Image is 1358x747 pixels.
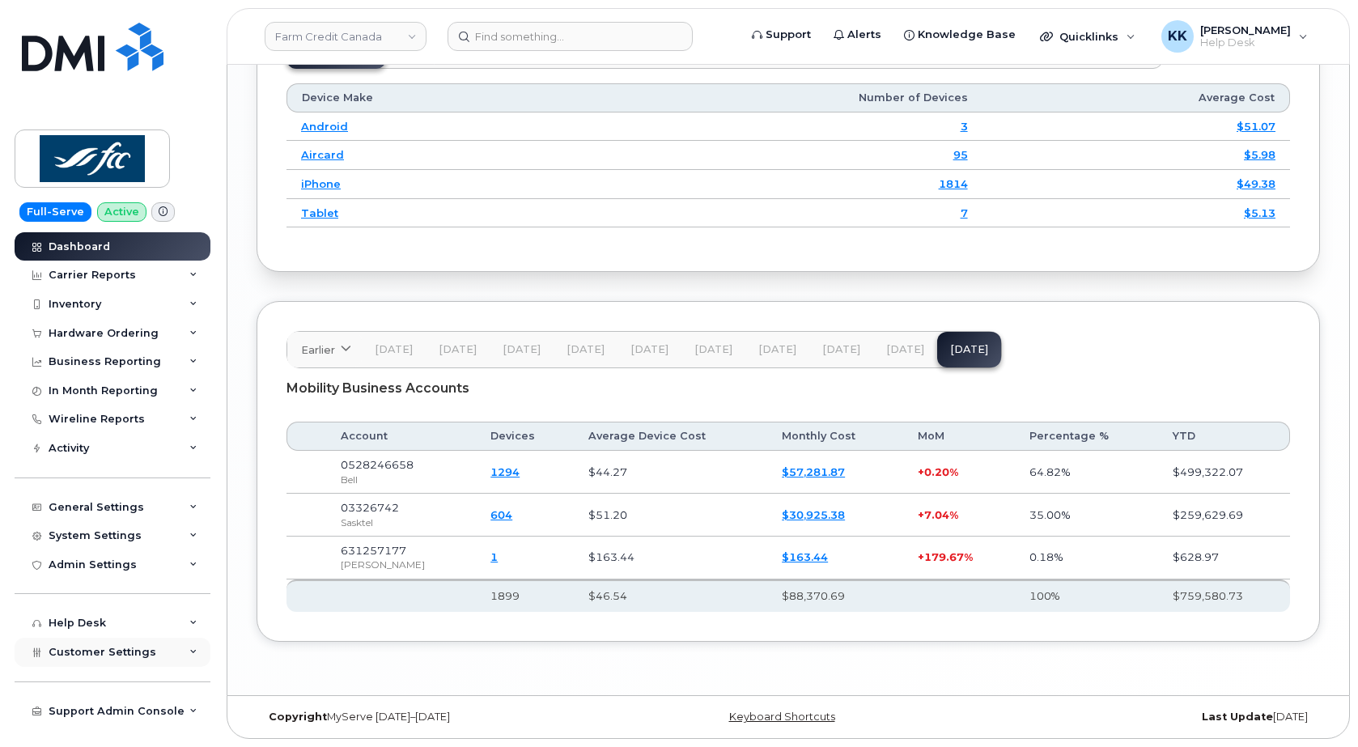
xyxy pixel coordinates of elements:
[287,332,362,367] a: Earlier
[1158,579,1290,612] th: $759,580.73
[301,148,344,161] a: Aircard
[1029,20,1147,53] div: Quicklinks
[574,537,768,579] td: $163.44
[1158,537,1290,579] td: $628.97
[567,343,605,356] span: [DATE]
[918,27,1016,43] span: Knowledge Base
[1158,422,1290,451] th: YTD
[924,550,973,563] span: 179.67%
[341,558,425,571] span: [PERSON_NAME]
[1015,422,1158,451] th: Percentage %
[301,342,335,358] span: Earlier
[341,544,406,557] span: 631257177
[847,27,881,43] span: Alerts
[341,458,414,471] span: 0528246658
[326,422,476,451] th: Account
[1015,537,1158,579] td: 0.18%
[886,343,924,356] span: [DATE]
[961,206,968,219] a: 7
[341,501,399,514] span: 03326742
[439,343,477,356] span: [DATE]
[961,120,968,133] a: 3
[924,508,958,521] span: 7.04%
[1244,206,1275,219] a: $5.13
[1288,677,1346,735] iframe: Messenger Launcher
[767,579,903,612] th: $88,370.69
[1150,20,1319,53] div: Kristin Kammer-Grossman
[782,550,828,563] a: $163.44
[982,83,1290,112] th: Average Cost
[741,19,822,51] a: Support
[1059,30,1118,43] span: Quicklinks
[953,148,968,161] a: 95
[918,508,924,521] span: +
[1015,451,1158,494] td: 64.82%
[630,343,668,356] span: [DATE]
[490,508,512,521] a: 604
[758,343,796,356] span: [DATE]
[1200,23,1291,36] span: [PERSON_NAME]
[490,465,520,478] a: 1294
[1237,177,1275,190] a: $49.38
[269,711,327,723] strong: Copyright
[782,508,845,521] a: $30,925.38
[822,19,893,51] a: Alerts
[301,206,338,219] a: Tablet
[476,422,573,451] th: Devices
[375,343,413,356] span: [DATE]
[729,711,835,723] a: Keyboard Shortcuts
[939,177,968,190] a: 1814
[574,451,768,494] td: $44.27
[503,343,541,356] span: [DATE]
[903,422,1015,451] th: MoM
[782,465,845,478] a: $57,281.87
[822,343,860,356] span: [DATE]
[1168,27,1187,46] span: KK
[1202,711,1273,723] strong: Last Update
[1200,36,1291,49] span: Help Desk
[1015,494,1158,537] td: 35.00%
[301,120,348,133] a: Android
[580,83,982,112] th: Number of Devices
[1244,148,1275,161] a: $5.98
[476,579,573,612] th: 1899
[694,343,732,356] span: [DATE]
[286,368,1290,409] div: Mobility Business Accounts
[265,22,426,51] a: Farm Credit Canada
[1015,579,1158,612] th: 100%
[1158,494,1290,537] td: $259,629.69
[574,579,768,612] th: $46.54
[448,22,693,51] input: Find something...
[574,494,768,537] td: $51.20
[341,516,373,528] span: Sasktel
[341,473,358,486] span: Bell
[257,711,611,724] div: MyServe [DATE]–[DATE]
[301,177,341,190] a: iPhone
[965,711,1320,724] div: [DATE]
[918,550,924,563] span: +
[767,422,903,451] th: Monthly Cost
[924,465,958,478] span: 0.20%
[1237,120,1275,133] a: $51.07
[918,465,924,478] span: +
[574,422,768,451] th: Average Device Cost
[766,27,811,43] span: Support
[1158,451,1290,494] td: $499,322.07
[286,83,580,112] th: Device Make
[893,19,1027,51] a: Knowledge Base
[490,550,498,563] a: 1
